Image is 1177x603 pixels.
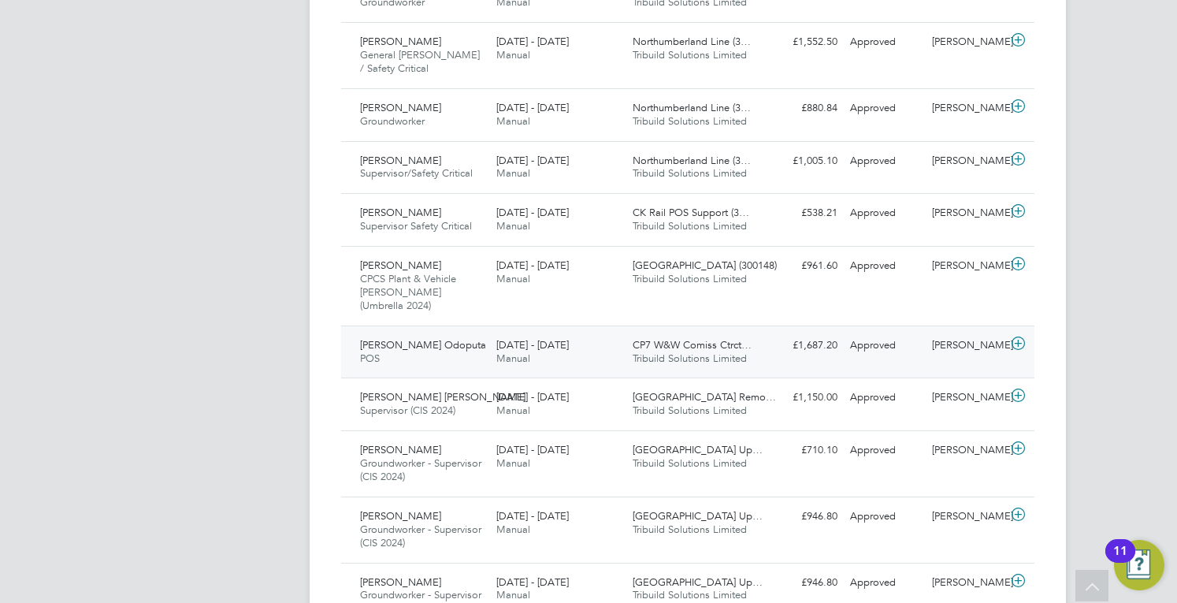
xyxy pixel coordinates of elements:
[633,166,747,180] span: Tribuild Solutions Limited
[360,390,525,404] span: [PERSON_NAME] [PERSON_NAME]
[496,338,569,352] span: [DATE] - [DATE]
[360,101,441,114] span: [PERSON_NAME]
[762,29,844,55] div: £1,552.50
[360,443,441,456] span: [PERSON_NAME]
[633,588,747,601] span: Tribuild Solutions Limited
[496,114,530,128] span: Manual
[496,48,530,61] span: Manual
[496,456,530,470] span: Manual
[633,404,747,417] span: Tribuild Solutions Limited
[762,148,844,174] div: £1,005.10
[496,588,530,601] span: Manual
[496,101,569,114] span: [DATE] - [DATE]
[633,272,747,285] span: Tribuild Solutions Limited
[360,48,480,75] span: General [PERSON_NAME] / Safety Critical
[1113,551,1127,571] div: 11
[496,272,530,285] span: Manual
[926,253,1008,279] div: [PERSON_NAME]
[496,575,569,589] span: [DATE] - [DATE]
[633,35,751,48] span: Northumberland Line (3…
[762,253,844,279] div: £961.60
[496,259,569,272] span: [DATE] - [DATE]
[360,259,441,272] span: [PERSON_NAME]
[1114,540,1164,590] button: Open Resource Center, 11 new notifications
[633,456,747,470] span: Tribuild Solutions Limited
[496,509,569,523] span: [DATE] - [DATE]
[762,333,844,359] div: £1,687.20
[360,114,425,128] span: Groundworker
[762,95,844,121] div: £880.84
[360,575,441,589] span: [PERSON_NAME]
[633,575,763,589] span: [GEOGRAPHIC_DATA] Up…
[496,390,569,404] span: [DATE] - [DATE]
[926,570,1008,596] div: [PERSON_NAME]
[844,95,926,121] div: Approved
[926,504,1008,530] div: [PERSON_NAME]
[360,523,481,549] span: Groundworker - Supervisor (CIS 2024)
[633,259,777,272] span: [GEOGRAPHIC_DATA] (300148)
[496,523,530,536] span: Manual
[844,148,926,174] div: Approved
[844,333,926,359] div: Approved
[844,504,926,530] div: Approved
[633,390,776,404] span: [GEOGRAPHIC_DATA] Remo…
[496,404,530,417] span: Manual
[633,206,749,219] span: CK Rail POS Support (3…
[926,200,1008,226] div: [PERSON_NAME]
[360,206,441,219] span: [PERSON_NAME]
[496,166,530,180] span: Manual
[633,219,747,233] span: Tribuild Solutions Limited
[762,504,844,530] div: £946.80
[360,272,456,312] span: CPCS Plant & Vehicle [PERSON_NAME] (Umbrella 2024)
[360,35,441,48] span: [PERSON_NAME]
[360,338,486,352] span: [PERSON_NAME] Odoputa
[844,200,926,226] div: Approved
[844,570,926,596] div: Approved
[633,154,751,167] span: Northumberland Line (3…
[633,48,747,61] span: Tribuild Solutions Limited
[926,29,1008,55] div: [PERSON_NAME]
[633,114,747,128] span: Tribuild Solutions Limited
[633,101,751,114] span: Northumberland Line (3…
[360,456,481,483] span: Groundworker - Supervisor (CIS 2024)
[926,95,1008,121] div: [PERSON_NAME]
[496,154,569,167] span: [DATE] - [DATE]
[633,523,747,536] span: Tribuild Solutions Limited
[762,570,844,596] div: £946.80
[496,352,530,365] span: Manual
[633,338,752,352] span: CP7 W&W Comiss Ctrct…
[360,219,472,233] span: Supervisor Safety Critical
[360,352,380,365] span: POS
[762,200,844,226] div: £538.21
[844,29,926,55] div: Approved
[360,404,455,417] span: Supervisor (CIS 2024)
[926,437,1008,463] div: [PERSON_NAME]
[844,385,926,411] div: Approved
[633,509,763,523] span: [GEOGRAPHIC_DATA] Up…
[633,443,763,456] span: [GEOGRAPHIC_DATA] Up…
[844,437,926,463] div: Approved
[844,253,926,279] div: Approved
[360,154,441,167] span: [PERSON_NAME]
[360,166,473,180] span: Supervisor/Safety Critical
[360,509,441,523] span: [PERSON_NAME]
[496,219,530,233] span: Manual
[633,352,747,365] span: Tribuild Solutions Limited
[496,443,569,456] span: [DATE] - [DATE]
[496,35,569,48] span: [DATE] - [DATE]
[762,385,844,411] div: £1,150.00
[926,333,1008,359] div: [PERSON_NAME]
[496,206,569,219] span: [DATE] - [DATE]
[762,437,844,463] div: £710.10
[926,148,1008,174] div: [PERSON_NAME]
[926,385,1008,411] div: [PERSON_NAME]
